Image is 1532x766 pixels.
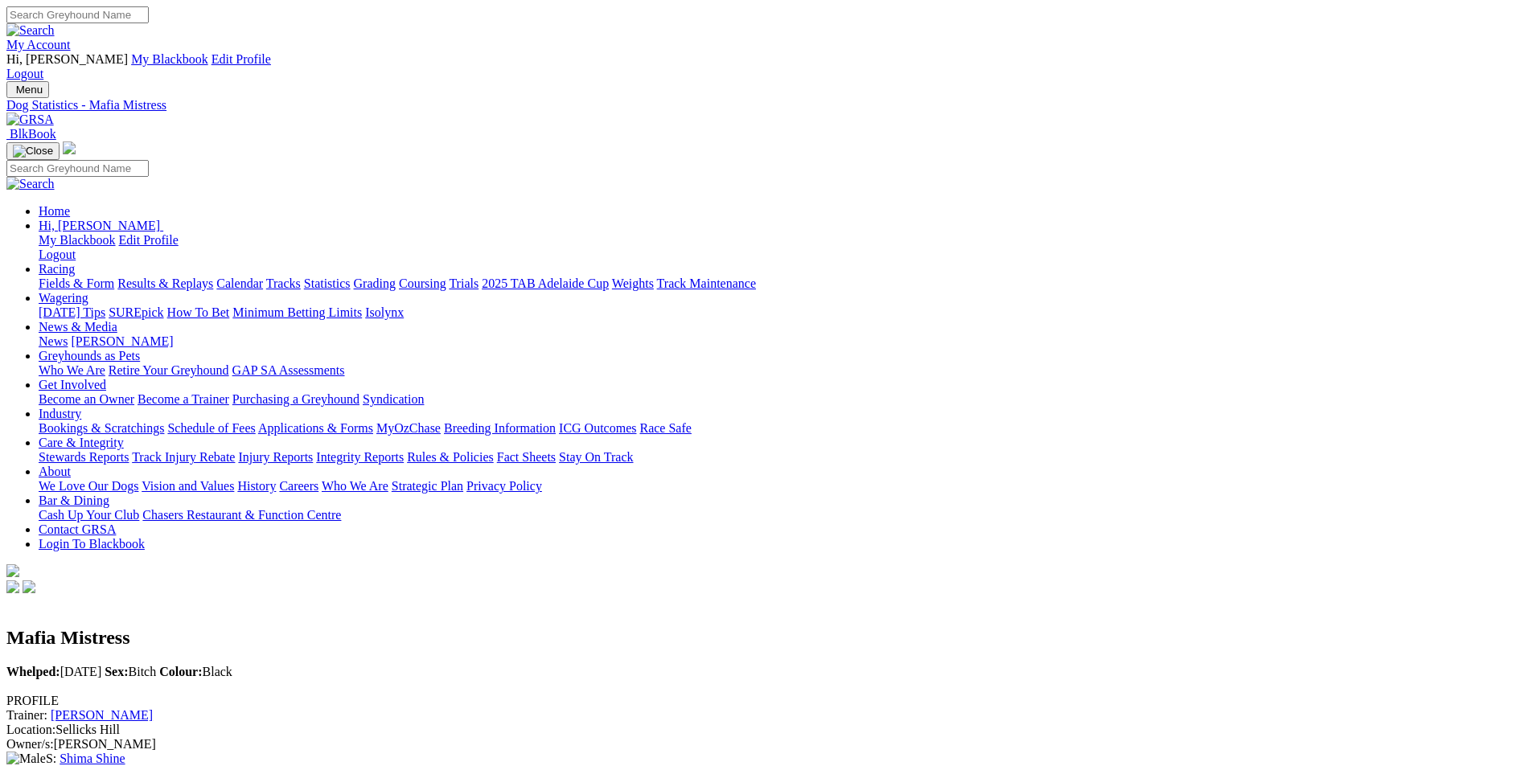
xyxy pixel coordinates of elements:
img: Search [6,177,55,191]
a: Race Safe [639,421,691,435]
a: We Love Our Dogs [39,479,138,493]
img: logo-grsa-white.png [6,564,19,577]
a: Shima Shine [60,752,125,765]
a: ICG Outcomes [559,421,636,435]
a: My Blackbook [131,52,208,66]
a: Strategic Plan [392,479,463,493]
a: Hi, [PERSON_NAME] [39,219,163,232]
button: Toggle navigation [6,81,49,98]
a: Stewards Reports [39,450,129,464]
a: Breeding Information [444,421,556,435]
a: Home [39,204,70,218]
div: Racing [39,276,1526,291]
a: Vision and Values [142,479,234,493]
a: Care & Integrity [39,436,124,449]
a: My Blackbook [39,233,116,247]
a: 2025 TAB Adelaide Cup [482,276,609,290]
img: Close [13,145,53,158]
a: Bookings & Scratchings [39,421,164,435]
a: Contact GRSA [39,522,116,536]
a: Integrity Reports [316,450,404,464]
a: Privacy Policy [466,479,542,493]
div: Hi, [PERSON_NAME] [39,233,1526,262]
a: Who We Are [322,479,388,493]
div: Sellicks Hill [6,723,1526,737]
div: Bar & Dining [39,508,1526,522]
span: Hi, [PERSON_NAME] [6,52,128,66]
a: Wagering [39,291,88,305]
a: Applications & Forms [258,421,373,435]
a: Trials [449,276,478,290]
a: Get Involved [39,378,106,391]
a: Retire Your Greyhound [109,363,229,377]
img: logo-grsa-white.png [63,141,76,154]
a: News & Media [39,320,117,334]
img: Male [6,752,46,766]
h2: Mafia Mistress [6,627,1526,649]
a: Stay On Track [559,450,633,464]
a: Fact Sheets [497,450,556,464]
a: Weights [612,276,654,290]
a: History [237,479,276,493]
div: Industry [39,421,1526,436]
a: Logout [39,248,76,261]
a: Edit Profile [119,233,179,247]
a: Fields & Form [39,276,114,290]
div: PROFILE [6,694,1526,708]
b: Sex: [105,665,128,678]
a: [DATE] Tips [39,305,105,319]
div: Greyhounds as Pets [39,363,1526,378]
a: Login To Blackbook [39,537,145,551]
a: Cash Up Your Club [39,508,139,522]
a: Syndication [363,392,424,406]
a: Logout [6,67,43,80]
span: S: [6,752,56,765]
a: Racing [39,262,75,276]
a: Edit Profile [212,52,271,66]
span: Hi, [PERSON_NAME] [39,219,160,232]
span: Black [159,665,232,678]
a: Statistics [304,276,351,290]
img: facebook.svg [6,580,19,593]
a: SUREpick [109,305,163,319]
a: BlkBook [6,127,56,141]
a: Dog Statistics - Mafia Mistress [6,98,1526,113]
a: Minimum Betting Limits [232,305,362,319]
span: BlkBook [10,127,56,141]
a: Become an Owner [39,392,134,406]
a: [PERSON_NAME] [51,708,153,722]
input: Search [6,160,149,177]
a: Calendar [216,276,263,290]
b: Whelped: [6,665,60,678]
a: GAP SA Assessments [232,363,345,377]
img: twitter.svg [23,580,35,593]
a: Isolynx [365,305,404,319]
div: [PERSON_NAME] [6,737,1526,752]
span: Owner/s: [6,737,54,751]
a: MyOzChase [376,421,441,435]
div: About [39,479,1526,494]
div: Get Involved [39,392,1526,407]
button: Toggle navigation [6,142,60,160]
a: Coursing [399,276,446,290]
a: Results & Replays [117,276,213,290]
span: Trainer: [6,708,47,722]
img: GRSA [6,113,54,127]
a: Purchasing a Greyhound [232,392,359,406]
a: Chasers Restaurant & Function Centre [142,508,341,522]
input: Search [6,6,149,23]
a: Who We Are [39,363,105,377]
a: My Account [6,38,71,51]
a: Rules & Policies [407,450,494,464]
span: [DATE] [6,665,101,678]
a: Track Injury Rebate [132,450,235,464]
a: Become a Trainer [138,392,229,406]
span: Location: [6,723,55,736]
a: How To Bet [167,305,230,319]
img: Search [6,23,55,38]
a: Tracks [266,276,301,290]
a: News [39,334,68,348]
a: Injury Reports [238,450,313,464]
b: Colour: [159,665,202,678]
div: Care & Integrity [39,450,1526,465]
